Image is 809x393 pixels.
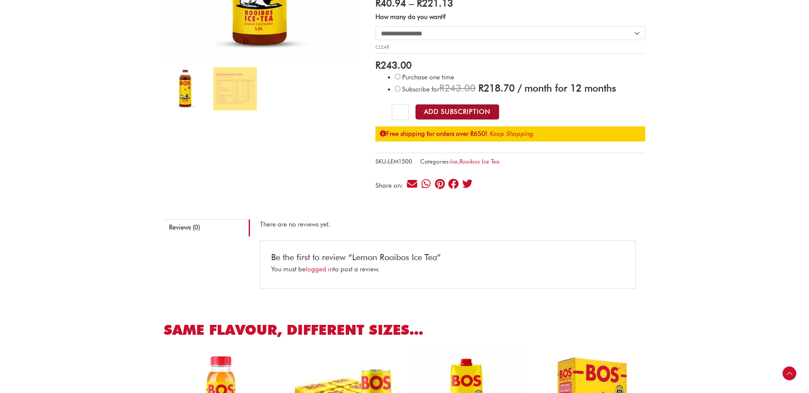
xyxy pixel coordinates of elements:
[402,73,454,81] span: Purchase one time
[395,86,400,91] input: Subscribe for / month for 12 months
[420,178,432,190] div: Share on whatsapp
[489,130,533,138] a: Keep Shopping
[459,158,500,165] a: Rooibos Ice Tea
[375,44,389,50] a: Clear options
[271,243,441,262] span: Be the first to review “Lemon Rooibos Ice Tea”
[271,264,625,275] p: You must be to post a review.
[439,82,444,94] span: R
[306,265,333,273] a: logged in
[375,59,412,71] bdi: 243.00
[518,82,616,94] span: / month for 12 months
[448,178,459,190] div: Share on facebook
[388,158,412,165] span: LEM1500
[478,82,515,94] span: 218.70
[375,156,412,167] span: SKU:
[406,178,418,190] div: Share on email
[260,219,636,230] p: There are no reviews yet.
[478,82,484,94] span: R
[164,321,645,339] h2: Same flavour, different sizes…
[402,85,616,93] span: Subscribe for
[450,158,458,165] a: Ice
[439,82,475,94] span: 243.00
[380,130,487,138] strong: Free shipping for orders over R650!
[392,104,409,120] input: Product quantity
[375,13,446,21] label: How many do you want?
[434,178,446,190] div: Share on pinterest
[415,104,499,119] button: Add Subscription
[420,156,500,167] span: Categories: ,
[462,178,473,190] div: Share on twitter
[164,67,207,110] img: lemon rooibos ice tea 1.5L
[375,182,406,189] div: Share on:
[375,59,381,71] span: R
[395,74,400,79] input: Purchase one time
[213,67,256,110] img: Lemon Rooibos Ice Tea - Image 2
[164,219,250,236] a: Reviews (0)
